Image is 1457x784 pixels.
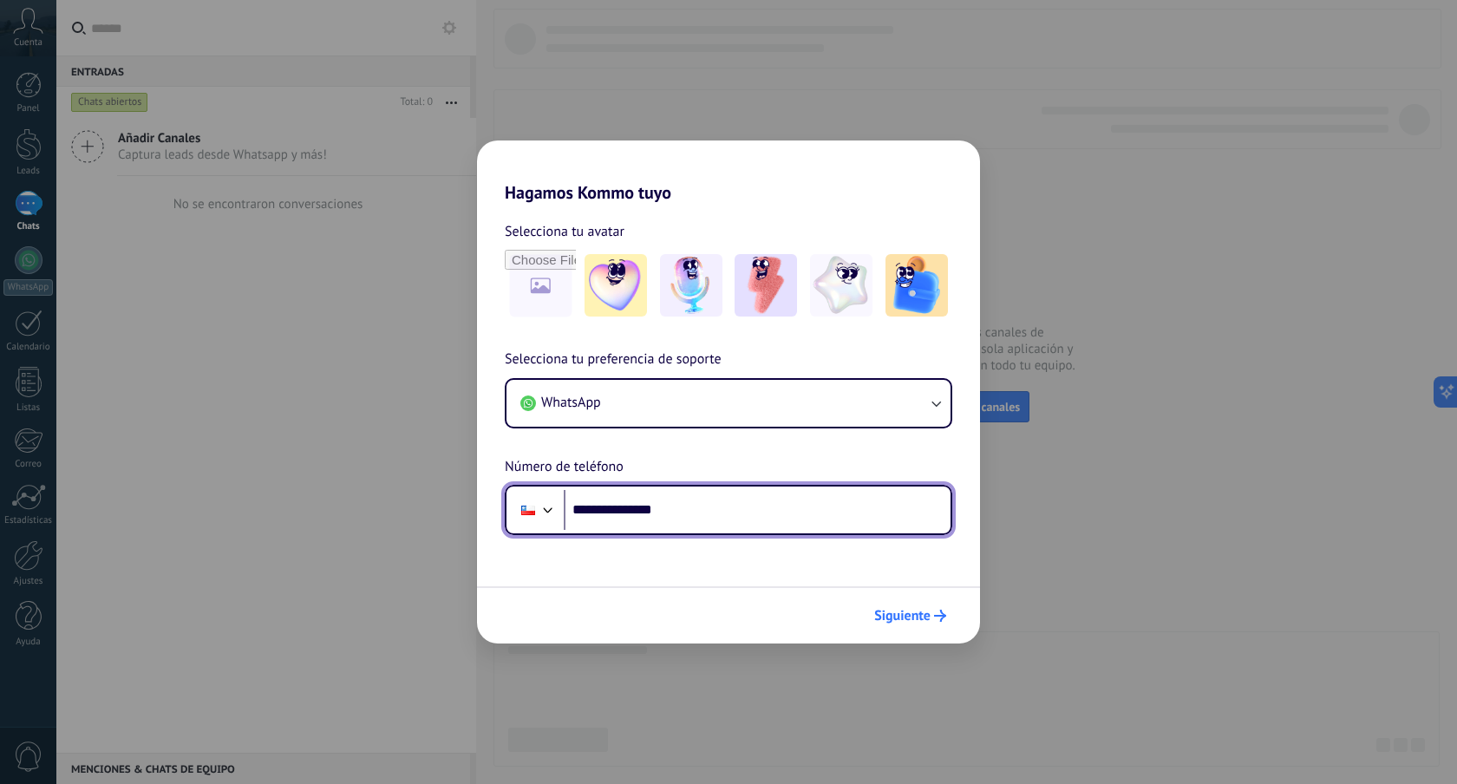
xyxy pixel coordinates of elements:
[735,254,797,317] img: -3.jpeg
[512,492,545,528] div: Chile: + 56
[885,254,948,317] img: -5.jpeg
[541,394,601,411] span: WhatsApp
[810,254,872,317] img: -4.jpeg
[660,254,722,317] img: -2.jpeg
[477,140,980,203] h2: Hagamos Kommo tuyo
[505,456,624,479] span: Número de teléfono
[505,349,722,371] span: Selecciona tu preferencia de soporte
[874,610,931,622] span: Siguiente
[866,601,954,630] button: Siguiente
[505,220,624,243] span: Selecciona tu avatar
[506,380,951,427] button: WhatsApp
[585,254,647,317] img: -1.jpeg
